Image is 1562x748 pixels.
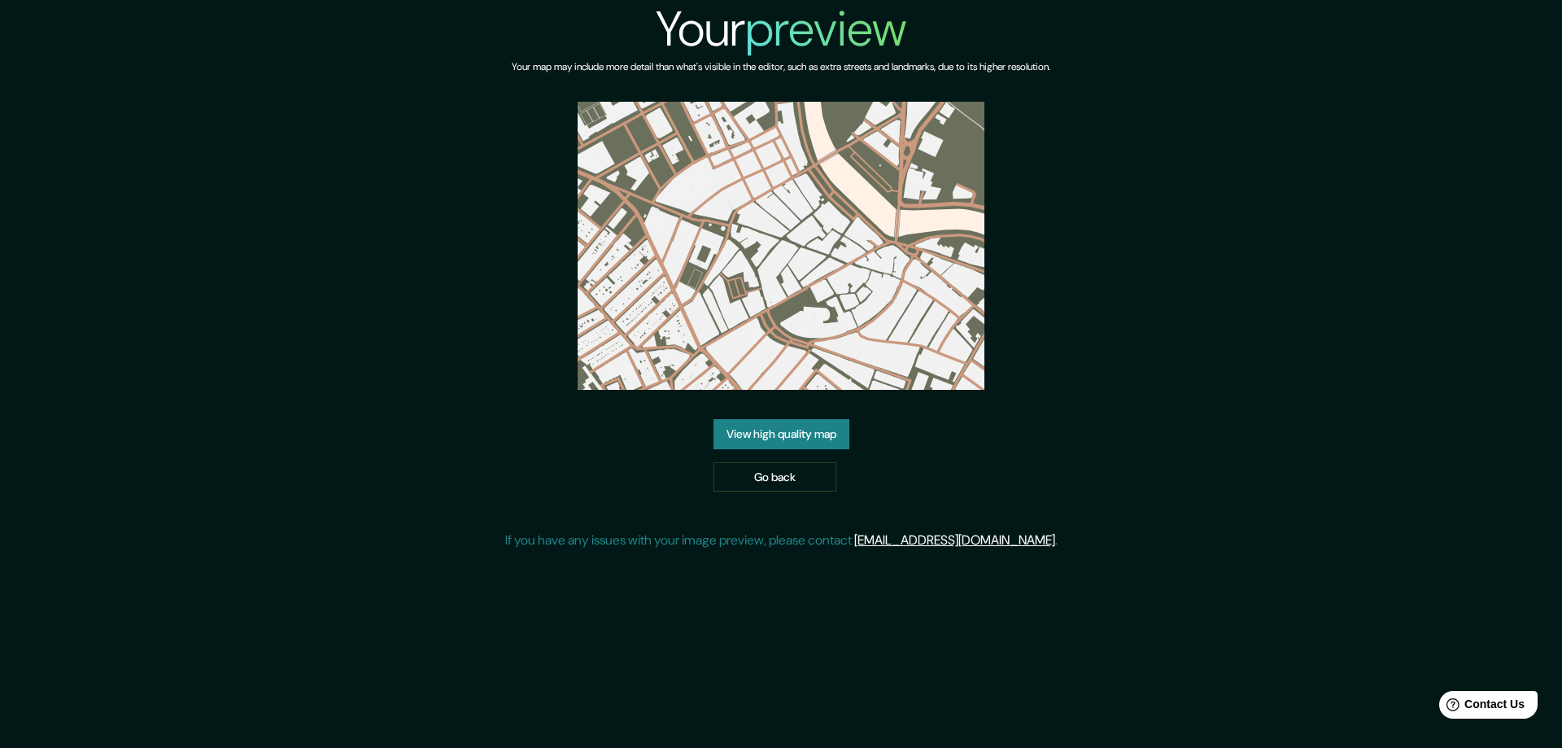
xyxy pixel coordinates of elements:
[1417,685,1544,730] iframe: Help widget launcher
[512,59,1050,76] h6: Your map may include more detail than what's visible in the editor, such as extra streets and lan...
[578,102,984,390] img: created-map-preview
[505,531,1058,550] p: If you have any issues with your image preview, please contact .
[713,462,836,492] a: Go back
[854,531,1055,549] a: [EMAIL_ADDRESS][DOMAIN_NAME]
[713,419,849,449] a: View high quality map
